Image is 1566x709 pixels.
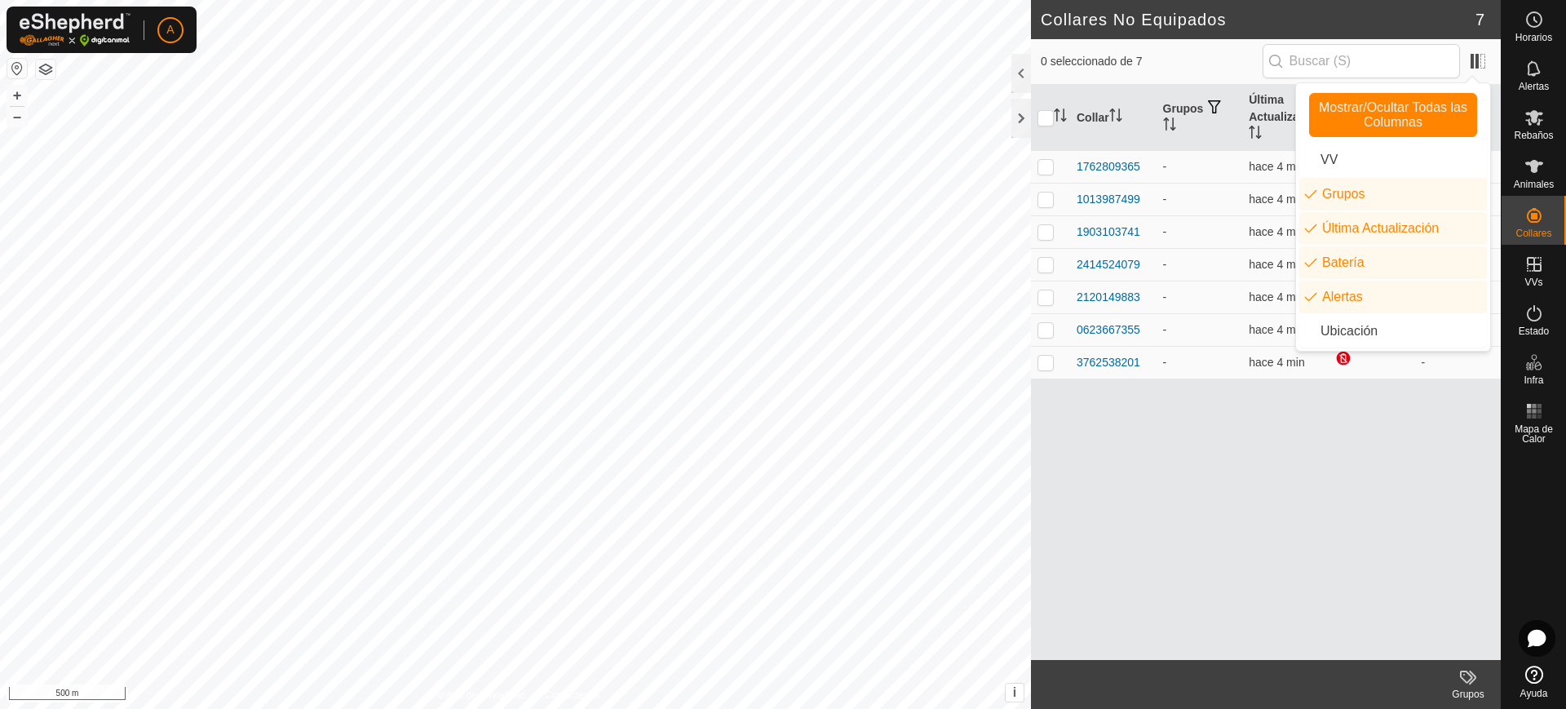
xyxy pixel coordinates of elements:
[1249,160,1304,173] span: 11 ago 2025, 9:32
[1249,258,1304,271] span: 11 ago 2025, 9:32
[1514,131,1553,140] span: Rebaños
[1524,277,1542,287] span: VVs
[166,21,174,38] span: A
[1157,150,1243,183] td: -
[1414,346,1501,379] td: -
[7,86,27,105] button: +
[1520,689,1548,698] span: Ayuda
[1157,281,1243,313] td: -
[1299,212,1487,245] li: enum.columnList.lastUpdated
[1249,323,1304,336] span: 11 ago 2025, 9:32
[1157,313,1243,346] td: -
[1157,346,1243,379] td: -
[7,59,27,78] button: Restablecer Mapa
[1242,85,1329,151] th: Última Actualización
[1077,321,1140,339] div: 0623667355
[7,107,27,126] button: –
[1475,7,1484,32] span: 7
[1077,224,1140,241] div: 1903103741
[1524,375,1543,385] span: Infra
[1077,158,1140,175] div: 1762809365
[1514,179,1554,189] span: Animales
[1316,100,1470,130] span: Mostrar/Ocultar Todas las Columnas
[1157,183,1243,215] td: -
[1054,111,1067,124] p-sorticon: Activar para ordenar
[1519,82,1549,91] span: Alertas
[1249,193,1304,206] span: 11 ago 2025, 9:32
[1309,93,1477,137] button: Mostrar/Ocultar Todas las Columnas
[1435,687,1501,702] div: Grupos
[1070,85,1157,151] th: Collar
[20,13,130,47] img: Logo Gallagher
[1077,191,1140,208] div: 1013987499
[1249,290,1304,304] span: 11 ago 2025, 9:32
[1041,10,1475,29] h2: Collares No Equipados
[1502,659,1566,705] a: Ayuda
[1006,684,1024,702] button: i
[1109,111,1122,124] p-sorticon: Activar para ordenar
[1157,85,1243,151] th: Grupos
[431,688,525,702] a: Política de Privacidad
[1249,356,1304,369] span: 11 ago 2025, 9:32
[36,60,55,79] button: Capas del Mapa
[1299,178,1487,210] li: common.btn.groups
[1077,354,1140,371] div: 3762538201
[1077,289,1140,306] div: 2120149883
[545,688,599,702] a: Contáctenos
[1299,144,1487,176] li: vp.label.vp
[1515,228,1551,238] span: Collares
[1157,215,1243,248] td: -
[1077,256,1140,273] div: 2414524079
[1299,281,1487,313] li: animal.label.alerts
[1249,225,1304,238] span: 11 ago 2025, 9:32
[1506,424,1562,444] span: Mapa de Calor
[1515,33,1552,42] span: Horarios
[1299,246,1487,279] li: neckband.label.battery
[1041,53,1263,70] span: 0 seleccionado de 7
[1299,315,1487,348] li: common.label.location
[1263,44,1460,78] input: Buscar (S)
[1163,120,1176,133] p-sorticon: Activar para ordenar
[1519,326,1549,336] span: Estado
[1157,248,1243,281] td: -
[1249,128,1262,141] p-sorticon: Activar para ordenar
[1013,685,1016,699] span: i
